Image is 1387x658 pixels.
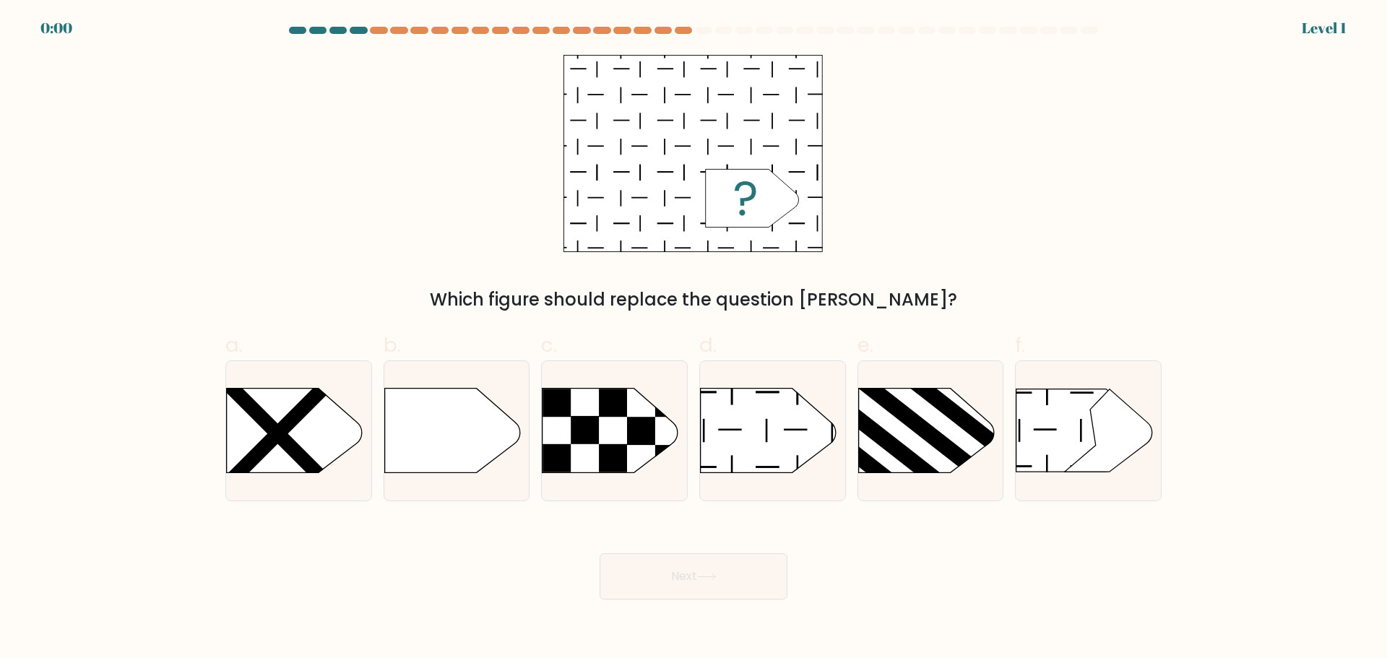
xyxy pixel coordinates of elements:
[541,331,557,359] span: c.
[857,331,873,359] span: e.
[1015,331,1025,359] span: f.
[699,331,717,359] span: d.
[384,331,401,359] span: b.
[600,553,787,599] button: Next
[40,17,72,39] div: 0:00
[1302,17,1347,39] div: Level 1
[234,287,1153,313] div: Which figure should replace the question [PERSON_NAME]?
[225,331,243,359] span: a.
